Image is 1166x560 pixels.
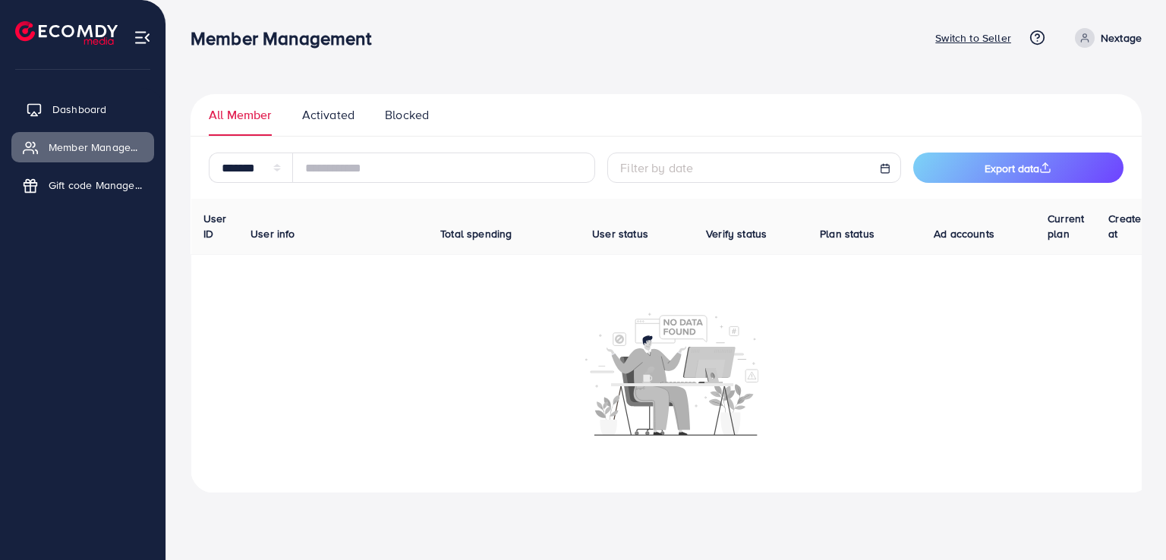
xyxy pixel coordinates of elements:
[385,106,429,124] span: Blocked
[52,102,106,117] span: Dashboard
[49,140,143,155] span: Member Management
[620,159,693,176] span: Filter by date
[1101,29,1142,47] p: Nextage
[15,21,118,45] img: logo
[820,226,874,241] span: Plan status
[134,29,151,46] img: menu
[11,170,154,200] a: Gift code Management
[11,94,154,124] a: Dashboard
[585,311,758,436] img: No account
[302,106,355,124] span: Activated
[251,226,295,241] span: User info
[706,226,767,241] span: Verify status
[440,226,512,241] span: Total spending
[191,27,383,49] h3: Member Management
[49,178,143,193] span: Gift code Management
[592,226,648,241] span: User status
[935,29,1011,47] p: Switch to Seller
[913,153,1123,183] button: Export data
[11,132,154,162] a: Member Management
[209,106,272,124] span: All Member
[1069,28,1142,48] a: Nextage
[1048,211,1084,241] span: Current plan
[1101,492,1155,549] iframe: Chat
[985,161,1051,176] span: Export data
[934,226,994,241] span: Ad accounts
[1108,211,1141,241] span: Create at
[203,211,227,241] span: User ID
